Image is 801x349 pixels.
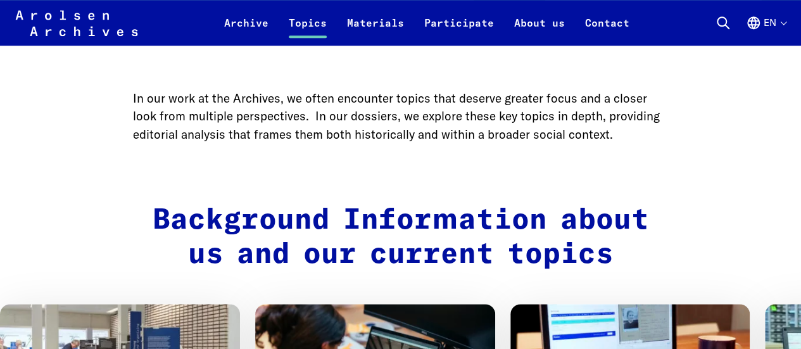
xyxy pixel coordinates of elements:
[504,15,575,46] a: About us
[279,15,337,46] a: Topics
[133,204,669,272] h2: Background Information about us and our current topics
[414,15,504,46] a: Participate
[214,15,279,46] a: Archive
[575,15,640,46] a: Contact
[337,15,414,46] a: Materials
[746,15,786,46] button: English, language selection
[133,89,669,144] p: In our work at the Archives, we often encounter topics that deserve greater focus and a closer lo...
[214,8,640,38] nav: Primary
